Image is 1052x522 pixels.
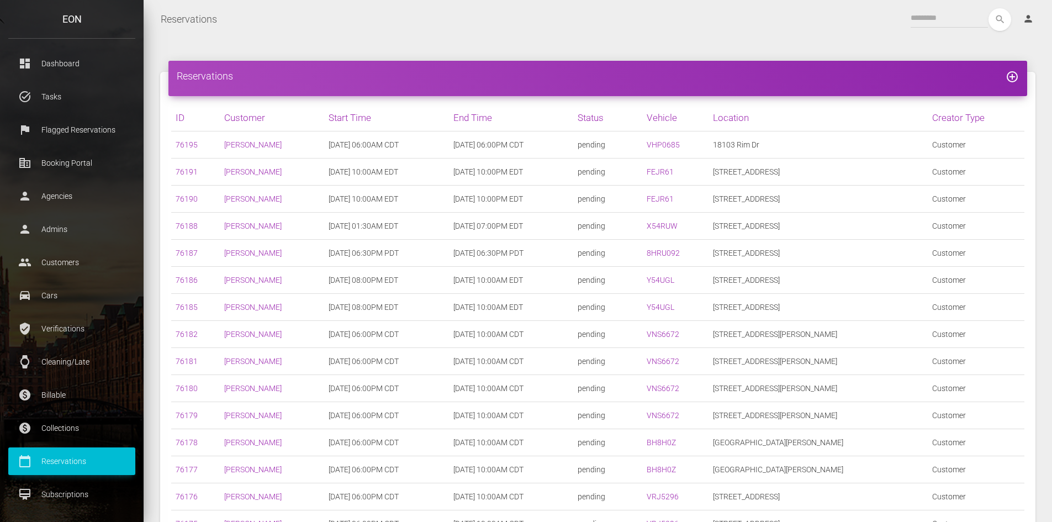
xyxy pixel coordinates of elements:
p: Booking Portal [17,155,127,171]
th: Status [573,104,642,131]
td: [DATE] 10:00AM CDT [449,429,573,456]
td: [STREET_ADDRESS][PERSON_NAME] [709,348,928,375]
a: 76187 [176,249,198,257]
td: [STREET_ADDRESS] [709,159,928,186]
td: Customer [928,321,1024,348]
th: Location [709,104,928,131]
a: VNS6672 [647,384,679,393]
a: Y54UGL [647,303,674,312]
td: pending [573,402,642,429]
h4: Reservations [177,69,1019,83]
th: Creator Type [928,104,1024,131]
td: [STREET_ADDRESS] [709,294,928,321]
button: search [988,8,1011,31]
td: Customer [928,294,1024,321]
a: 76186 [176,276,198,284]
td: [DATE] 10:00AM CDT [449,402,573,429]
td: pending [573,159,642,186]
p: Billable [17,387,127,403]
a: VNS6672 [647,357,679,366]
td: [DATE] 10:00PM EDT [449,186,573,213]
td: Customer [928,267,1024,294]
td: [GEOGRAPHIC_DATA][PERSON_NAME] [709,429,928,456]
p: Cleaning/Late [17,354,127,370]
a: VNS6672 [647,411,679,420]
p: Subscriptions [17,486,127,503]
p: Cars [17,287,127,304]
td: [DATE] 06:00PM CDT [324,321,448,348]
th: Vehicle [642,104,709,131]
td: 18103 Rim Dr [709,131,928,159]
a: 76195 [176,140,198,149]
td: Customer [928,429,1024,456]
td: Customer [928,159,1024,186]
td: pending [573,348,642,375]
th: Customer [220,104,324,131]
td: [STREET_ADDRESS][PERSON_NAME] [709,402,928,429]
td: [DATE] 06:00PM CDT [324,375,448,402]
a: watch Cleaning/Late [8,348,135,376]
a: 76178 [176,438,198,447]
a: 8HRU092 [647,249,680,257]
td: Customer [928,348,1024,375]
td: pending [573,321,642,348]
a: 76191 [176,167,198,176]
td: [DATE] 06:00PM CDT [324,348,448,375]
a: VHP0685 [647,140,680,149]
a: calendar_today Reservations [8,447,135,475]
p: Agencies [17,188,127,204]
td: [DATE] 06:00PM CDT [324,429,448,456]
a: FEJR61 [647,167,674,176]
td: [DATE] 10:00PM EDT [449,159,573,186]
td: pending [573,186,642,213]
a: paid Collections [8,414,135,442]
a: 76190 [176,194,198,203]
td: [STREET_ADDRESS] [709,213,928,240]
td: Customer [928,240,1024,267]
th: End Time [449,104,573,131]
td: [STREET_ADDRESS] [709,267,928,294]
td: [DATE] 10:00AM CDT [449,375,573,402]
td: [DATE] 10:00AM EDT [449,294,573,321]
td: [STREET_ADDRESS] [709,186,928,213]
p: Tasks [17,88,127,105]
td: [DATE] 07:00PM EDT [449,213,573,240]
p: Customers [17,254,127,271]
p: Collections [17,420,127,436]
p: Flagged Reservations [17,122,127,138]
a: [PERSON_NAME] [224,438,282,447]
td: [DATE] 06:00PM CDT [449,131,573,159]
td: Customer [928,186,1024,213]
a: BH8H0Z [647,438,676,447]
a: FEJR61 [647,194,674,203]
a: verified_user Verifications [8,315,135,342]
a: [PERSON_NAME] [224,384,282,393]
a: [PERSON_NAME] [224,222,282,230]
a: person Admins [8,215,135,243]
a: [PERSON_NAME] [224,357,282,366]
td: pending [573,456,642,483]
a: card_membership Subscriptions [8,481,135,508]
a: [PERSON_NAME] [224,276,282,284]
td: pending [573,294,642,321]
td: pending [573,375,642,402]
a: task_alt Tasks [8,83,135,110]
td: [STREET_ADDRESS][PERSON_NAME] [709,321,928,348]
td: [DATE] 06:30PM PDT [324,240,448,267]
a: [PERSON_NAME] [224,249,282,257]
td: [DATE] 10:00AM CDT [449,483,573,510]
td: [DATE] 01:30AM EDT [324,213,448,240]
a: add_circle_outline [1006,70,1019,82]
a: [PERSON_NAME] [224,303,282,312]
a: dashboard Dashboard [8,50,135,77]
td: [DATE] 08:00PM EDT [324,294,448,321]
td: pending [573,131,642,159]
td: pending [573,240,642,267]
i: person [1023,13,1034,24]
p: Dashboard [17,55,127,72]
td: [DATE] 10:00AM EDT [324,159,448,186]
td: [GEOGRAPHIC_DATA][PERSON_NAME] [709,456,928,483]
a: corporate_fare Booking Portal [8,149,135,177]
a: BH8H0Z [647,465,676,474]
a: 76179 [176,411,198,420]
